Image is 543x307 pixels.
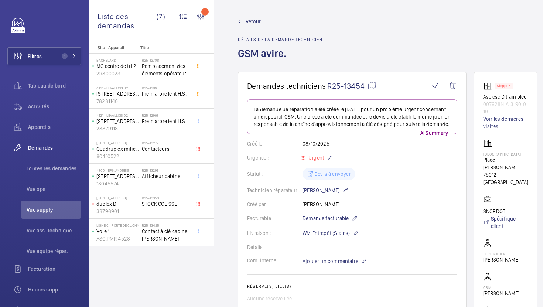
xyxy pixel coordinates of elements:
p: [STREET_ADDRESS] [96,141,139,145]
p: AI Summary [417,129,451,137]
h2: R25-12963 [142,86,191,90]
p: Voie 1 [96,228,139,235]
p: 29300023 [96,70,139,77]
span: Demande facturable [303,215,349,222]
h2: R25-13425 [142,223,191,228]
p: 007928N-A-3-90-0-19 [483,100,528,115]
a: Voir les dernières visites [483,115,528,130]
h2: R25-13272 [142,141,191,145]
h2: R25-13291 [142,168,191,173]
p: Asc esc D train bleu [483,93,528,100]
p: 18045574 [96,180,139,187]
p: [PERSON_NAME] [483,290,519,297]
p: La demande de réparation a été créée le [DATE] pour un problème urgent concernant un dispositif G... [253,106,451,128]
button: Filtres1 [7,47,81,65]
p: WM Entrepôt (Stains) [303,229,359,238]
span: Heures supp. [28,286,81,293]
p: ASC.PMR 4528 [96,235,139,242]
p: MC centre de tri 2 [96,62,139,70]
span: Appareils [28,123,81,131]
p: Bachelard [96,58,139,62]
p: 78281140 [96,98,139,105]
span: Filtres [28,52,42,60]
p: 75012 [GEOGRAPHIC_DATA] [483,171,528,186]
p: [STREET_ADDRESS] Couturier [96,117,139,125]
span: Demandes [28,144,81,151]
p: [PERSON_NAME] [303,186,348,195]
p: [PERSON_NAME] [483,256,519,263]
p: 4121 - LEVALLOIS 02 [96,86,139,90]
p: duplex D [96,200,139,208]
p: [STREET_ADDRESS] Couturier [96,90,139,98]
p: SNCF DOT [483,208,528,215]
p: CSM [483,285,519,290]
span: Retour [246,18,261,25]
p: Stopped [497,85,511,87]
p: 80410522 [96,153,139,160]
span: Frein arbre lent H.S. [142,90,191,98]
span: Vue supply [27,206,81,214]
span: Frein arbre lent H.S [142,117,191,125]
p: Titre [140,45,189,50]
span: Ajouter un commentaire [303,257,358,265]
span: 1 [62,53,68,59]
span: Urgent [307,155,324,161]
h1: GSM avire. [238,47,322,72]
span: Vue ops [27,185,81,193]
span: Contact à clé cabine [PERSON_NAME] [142,228,191,242]
p: 4121 - LEVALLOIS 02 [96,113,139,117]
p: Technicien [483,252,519,256]
span: Afficheur cabine [142,173,191,180]
h2: R25-13353 [142,196,191,200]
p: Quadruplex milieu droit [96,145,139,153]
h2: R25-12968 [142,113,191,117]
span: Demandes techniciens [247,81,326,91]
span: Vue ass. technique [27,227,81,234]
h2: Réserve(s) liée(s) [247,284,457,289]
p: [STREET_ADDRESS] [96,196,139,200]
p: 38796901 [96,208,139,215]
h2: R25-12708 [142,58,191,62]
span: Facturation [28,265,81,273]
p: Place [PERSON_NAME] [483,156,528,171]
img: elevator.svg [483,81,495,90]
span: Vue équipe répar. [27,248,81,255]
p: 23879118 [96,125,139,132]
a: Spécifique client [483,215,528,230]
h2: Détails de la demande technicien [238,37,322,42]
span: Toutes les demandes [27,165,81,172]
span: Remplacement des éléments opérateur de porte [142,62,191,77]
p: [STREET_ADDRESS] [96,173,139,180]
p: Ligne C - PORTE DE CLICHY [96,223,139,228]
span: Tableau de bord [28,82,81,89]
span: Activités [28,103,81,110]
span: Liste des demandes [98,12,156,30]
p: 4300 - EPINAY 05bis [96,168,139,173]
span: Contacteurs [142,145,191,153]
span: STOCK COLISSE [142,200,191,208]
p: Site - Appareil [89,45,137,50]
span: R25-13454 [327,81,376,91]
p: [GEOGRAPHIC_DATA] [483,152,528,156]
